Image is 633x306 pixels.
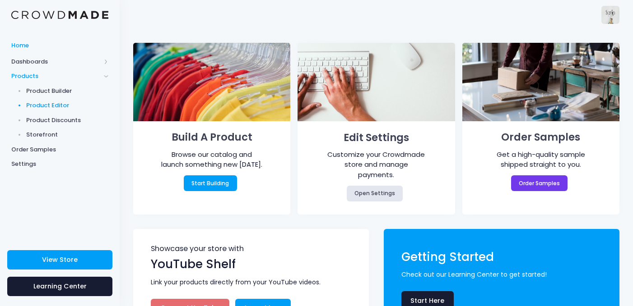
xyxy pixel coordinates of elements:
[11,145,108,154] span: Order Samples
[311,129,442,147] h1: Edit Settings
[511,175,568,191] a: Order Samples
[7,250,112,269] a: View Store
[11,57,101,66] span: Dashboards
[475,128,606,146] h1: Order Samples
[42,255,78,264] span: View Store
[601,6,619,24] img: User
[151,256,236,272] span: YouTube Shelf
[326,150,427,180] div: Customize your Crowdmade store and manage payments.
[161,150,263,170] div: Browse our catalog and launch something new [DATE].
[151,245,353,256] span: Showcase your store with
[26,130,109,139] span: Storefront
[26,101,109,110] span: Product Editor
[11,160,108,169] span: Settings
[401,270,606,279] span: Check out our Learning Center to get started!
[347,186,403,201] a: Open Settings
[33,282,87,291] span: Learning Center
[151,278,356,287] span: Link your products directly from your YouTube videos.
[11,72,101,81] span: Products
[26,87,109,96] span: Product Builder
[7,277,112,296] a: Learning Center
[11,11,108,19] img: Logo
[146,128,277,146] h1: Build A Product
[490,150,592,170] div: Get a high-quality sample shipped straight to you.
[184,175,237,191] a: Start Building
[401,249,494,265] span: Getting Started
[11,41,108,50] span: Home
[26,116,109,125] span: Product Discounts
